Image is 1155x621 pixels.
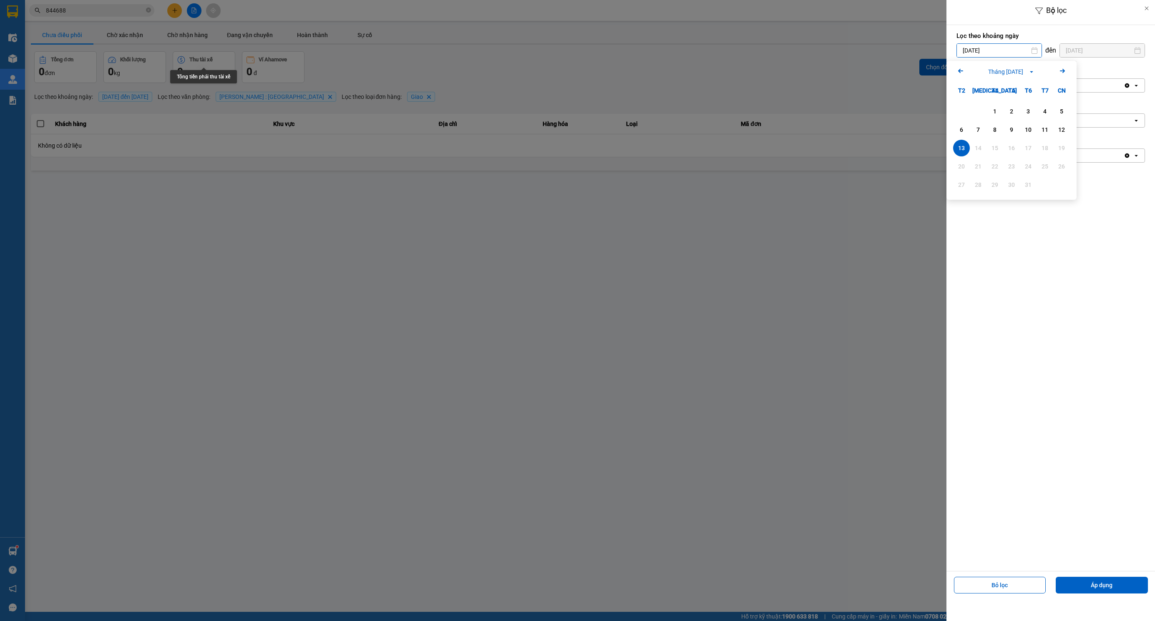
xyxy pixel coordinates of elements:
div: 10 [1022,125,1034,135]
div: Choose Thứ Năm, tháng 10 9 2025. It's available. [1003,121,1020,138]
div: 9 [1006,125,1017,135]
div: 23 [1006,161,1017,171]
div: 5 [1056,106,1067,116]
div: Not available. Thứ Hai, tháng 10 20 2025. [953,158,970,175]
div: 15 [989,143,1001,153]
div: Tổng tiền phải thu tài xế [170,70,237,83]
div: 7 [972,125,984,135]
div: T5 [1003,82,1020,99]
svg: Clear all [1124,152,1130,159]
div: T4 [986,82,1003,99]
div: 21 [972,161,984,171]
div: 17 [1022,143,1034,153]
div: 14 [972,143,984,153]
svg: Arrow Right [1057,66,1067,76]
svg: open [1133,82,1140,89]
div: Not available. Thứ Năm, tháng 10 16 2025. [1003,140,1020,156]
div: 27 [956,180,967,190]
div: Not available. Thứ Sáu, tháng 10 24 2025. [1020,158,1037,175]
span: Bộ lọc [1046,6,1067,15]
svg: open [1133,152,1140,159]
svg: Clear all [1124,82,1130,89]
button: Previous month. [956,66,966,77]
div: 8 [989,125,1001,135]
div: Not available. Chủ Nhật, tháng 10 26 2025. [1053,158,1070,175]
div: [MEDICAL_DATA] [970,82,986,99]
div: CN [1053,82,1070,99]
div: 24 [1022,161,1034,171]
button: Áp dụng [1056,577,1148,593]
div: Choose Thứ Sáu, tháng 10 3 2025. It's available. [1020,103,1037,120]
div: T2 [953,82,970,99]
div: 2 [1006,106,1017,116]
div: Not available. Thứ Năm, tháng 10 23 2025. [1003,158,1020,175]
div: 11 [1039,125,1051,135]
div: Not available. Thứ Bảy, tháng 10 25 2025. [1037,158,1053,175]
div: 1 [989,106,1001,116]
div: 16 [1006,143,1017,153]
div: Not available. Thứ Tư, tháng 10 15 2025. [986,140,1003,156]
div: Choose Chủ Nhật, tháng 10 12 2025. It's available. [1053,121,1070,138]
div: Choose Thứ Hai, tháng 10 6 2025. It's available. [953,121,970,138]
div: Not available. Thứ Sáu, tháng 10 17 2025. [1020,140,1037,156]
div: Choose Thứ Ba, tháng 10 7 2025. It's available. [970,121,986,138]
div: Not available. Thứ Sáu, tháng 10 31 2025. [1020,176,1037,193]
div: 18 [1039,143,1051,153]
div: Not available. Thứ Tư, tháng 10 22 2025. [986,158,1003,175]
div: 28 [972,180,984,190]
div: Not available. Thứ Năm, tháng 10 30 2025. [1003,176,1020,193]
div: 19 [1056,143,1067,153]
div: Not available. Thứ Hai, tháng 10 27 2025. [953,176,970,193]
div: Choose Thứ Bảy, tháng 10 11 2025. It's available. [1037,121,1053,138]
div: đến [1042,46,1059,55]
div: 31 [1022,180,1034,190]
div: Choose Thứ Tư, tháng 10 1 2025. It's available. [986,103,1003,120]
div: 25 [1039,161,1051,171]
div: 3 [1022,106,1034,116]
div: 22 [989,161,1001,171]
div: Calendar. [946,61,1077,200]
div: T7 [1037,82,1053,99]
label: Lọc theo khoảng ngày [956,32,1145,40]
strong: (Công Ty TNHH Chuyển Phát Nhanh Bảo An - MST: 0109597835) [17,34,141,47]
span: [PHONE_NUMBER] - [DOMAIN_NAME] [20,50,139,81]
div: 26 [1056,161,1067,171]
svg: Arrow Left [956,66,966,76]
svg: open [1133,117,1140,124]
div: Choose Thứ Sáu, tháng 10 10 2025. It's available. [1020,121,1037,138]
strong: BIÊN NHẬN VẬN CHUYỂN BẢO AN EXPRESS [18,12,139,31]
div: Choose Thứ Tư, tháng 10 8 2025. It's available. [986,121,1003,138]
button: Bỏ lọc [954,577,1046,593]
div: Not available. Thứ Bảy, tháng 10 18 2025. [1037,140,1053,156]
div: Selected. Thứ Hai, tháng 10 13 2025. It's available. [953,140,970,156]
div: 4 [1039,106,1051,116]
div: Choose Thứ Năm, tháng 10 2 2025. It's available. [1003,103,1020,120]
div: 29 [989,180,1001,190]
div: T6 [1020,82,1037,99]
div: 6 [956,125,967,135]
div: Choose Thứ Bảy, tháng 10 4 2025. It's available. [1037,103,1053,120]
div: 12 [1056,125,1067,135]
div: Not available. Thứ Ba, tháng 10 21 2025. [970,158,986,175]
div: Not available. Thứ Ba, tháng 10 14 2025. [970,140,986,156]
button: Tháng [DATE] [986,67,1037,76]
input: Select a date. [957,44,1042,57]
button: Next month. [1057,66,1067,77]
div: 30 [1006,180,1017,190]
div: 20 [956,161,967,171]
input: Select a date. [1060,44,1145,57]
div: Not available. Chủ Nhật, tháng 10 19 2025. [1053,140,1070,156]
div: Choose Chủ Nhật, tháng 10 5 2025. It's available. [1053,103,1070,120]
div: 13 [956,143,967,153]
div: Not available. Thứ Ba, tháng 10 28 2025. [970,176,986,193]
div: Not available. Thứ Tư, tháng 10 29 2025. [986,176,1003,193]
